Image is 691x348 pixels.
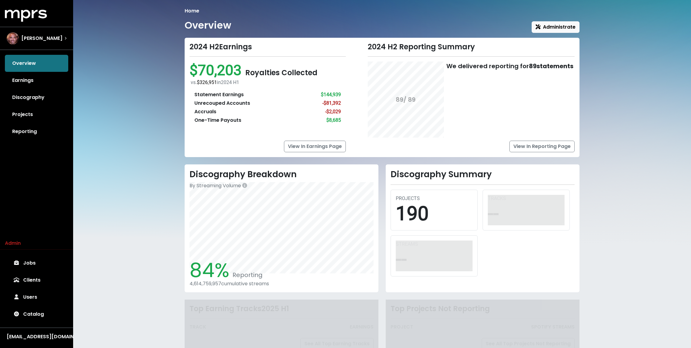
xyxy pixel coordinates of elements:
[5,123,68,140] a: Reporting
[5,289,68,306] a: Users
[185,7,199,15] li: Home
[194,117,241,124] div: One-Time Payouts
[446,62,573,71] div: We delivered reporting for
[284,141,346,152] a: View In Earnings Page
[185,7,579,15] nav: breadcrumb
[197,79,217,85] span: $326,951
[529,62,573,70] b: 89 statements
[326,117,341,124] div: $8,685
[229,271,263,279] span: Reporting
[190,169,374,180] h2: Discography Breakdown
[191,79,346,86] div: vs. in 2024 H1
[5,255,68,272] a: Jobs
[245,68,317,78] span: Royalties Collected
[396,195,473,202] div: PROJECTS
[190,43,346,51] div: 2024 H2 Earnings
[185,19,231,31] h1: Overview
[391,169,575,180] h2: Discography Summary
[190,281,374,286] div: 4,614,759,957 cumulative streams
[5,12,47,19] a: mprs logo
[5,272,68,289] a: Clients
[509,141,575,152] a: View In Reporting Page
[190,257,229,284] span: 84%
[5,306,68,323] a: Catalog
[194,100,250,107] div: Unrecouped Accounts
[21,35,62,42] span: [PERSON_NAME]
[5,333,68,341] button: [EMAIL_ADDRESS][DOMAIN_NAME]
[7,32,19,44] img: The selected account / producer
[5,72,68,89] a: Earnings
[396,202,473,226] div: 190
[7,333,66,340] div: [EMAIL_ADDRESS][DOMAIN_NAME]
[190,62,245,79] span: $70,203
[194,91,244,98] div: Statement Earnings
[321,91,341,98] div: $144,939
[5,89,68,106] a: Discography
[5,106,68,123] a: Projects
[325,108,341,115] div: -$2,029
[368,43,575,51] div: 2024 H2 Reporting Summary
[190,182,241,189] span: By Streaming Volume
[322,100,341,107] div: -$81,392
[532,21,579,33] button: Administrate
[536,23,576,30] span: Administrate
[194,108,216,115] div: Accruals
